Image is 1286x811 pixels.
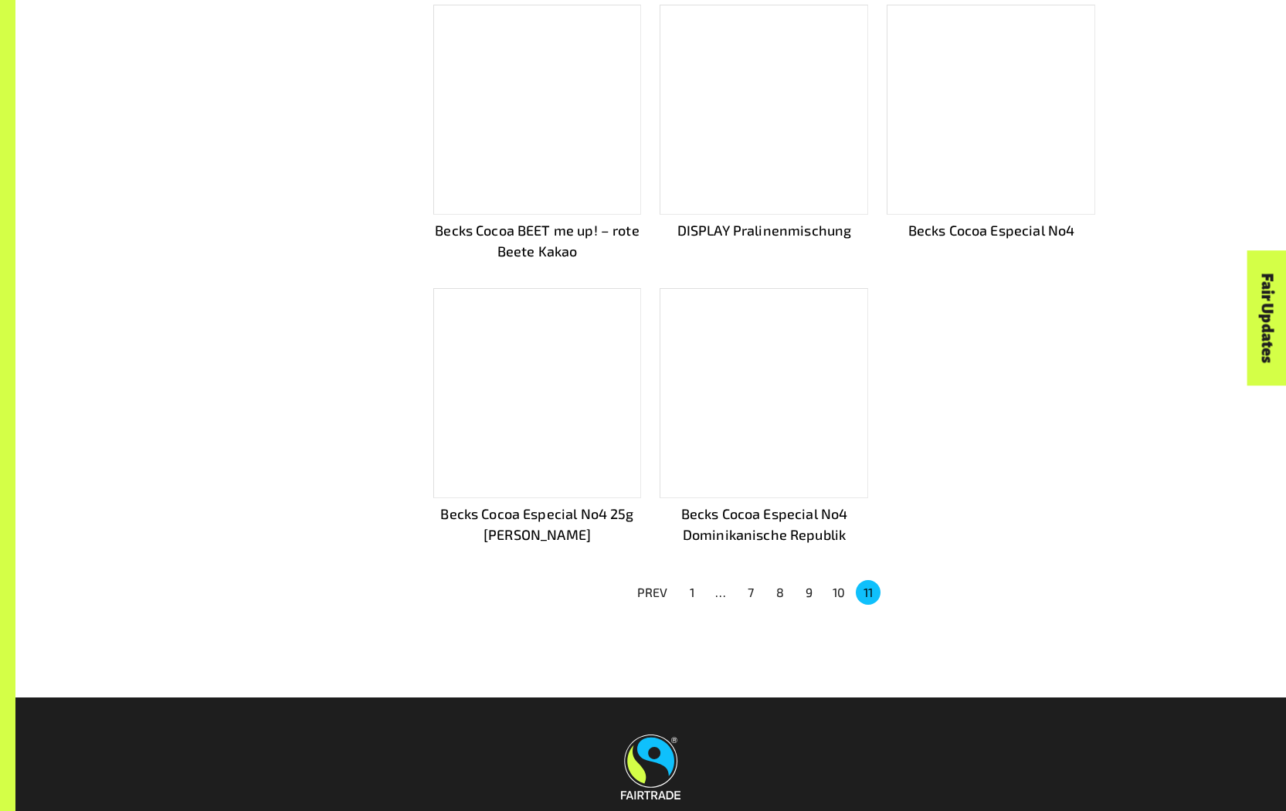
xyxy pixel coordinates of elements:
[621,735,680,799] img: Fairtrade Australia New Zealand logo
[637,583,668,602] p: PREV
[433,288,642,548] a: Becks Cocoa Especial No4 25g [PERSON_NAME]
[709,583,734,602] div: …
[680,580,704,605] button: Go to page 1
[433,504,642,545] p: Becks Cocoa Especial No4 25g [PERSON_NAME]
[797,580,822,605] button: Go to page 9
[887,220,1095,241] p: Becks Cocoa Especial No4
[768,580,792,605] button: Go to page 8
[738,580,763,605] button: Go to page 7
[856,580,881,605] button: page 11
[660,5,868,264] a: DISPLAY Pralinenmischung
[826,580,851,605] button: Go to page 10
[628,579,883,606] nav: pagination navigation
[660,288,868,548] a: Becks Cocoa Especial No4 Dominikanische Republik
[660,220,868,241] p: DISPLAY Pralinenmischung
[660,504,868,545] p: Becks Cocoa Especial No4 Dominikanische Republik
[433,5,642,264] a: Becks Cocoa BEET me up! – rote Beete Kakao
[628,579,677,606] button: PREV
[887,5,1095,264] a: Becks Cocoa Especial No4
[433,220,642,262] p: Becks Cocoa BEET me up! – rote Beete Kakao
